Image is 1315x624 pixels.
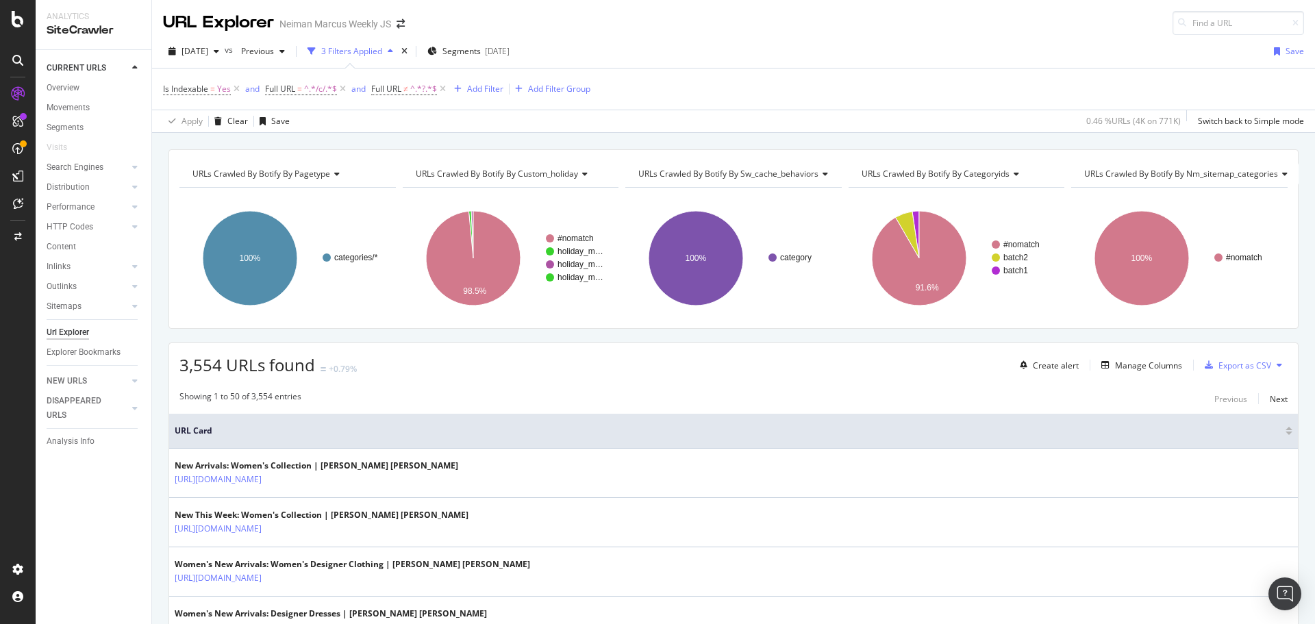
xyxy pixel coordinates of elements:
[485,45,510,57] div: [DATE]
[1192,110,1304,132] button: Switch back to Simple mode
[1131,253,1153,263] text: 100%
[686,253,707,263] text: 100%
[416,168,578,179] span: URLs Crawled By Botify By custom_holiday
[225,44,236,55] span: vs
[297,83,302,95] span: =
[47,260,128,274] a: Inlinks
[849,199,1063,318] svg: A chart.
[1218,360,1271,371] div: Export as CSV
[422,40,515,62] button: Segments[DATE]
[1115,360,1182,371] div: Manage Columns
[192,168,330,179] span: URLs Crawled By Botify By pagetype
[321,367,326,371] img: Equal
[636,163,839,185] h4: URLs Crawled By Botify By sw_cache_behaviors
[413,163,607,185] h4: URLs Crawled By Botify By custom_holiday
[47,394,128,423] a: DISAPPEARED URLS
[47,121,142,135] a: Segments
[47,279,128,294] a: Outlinks
[47,325,89,340] div: Url Explorer
[217,79,231,99] span: Yes
[279,17,391,31] div: Neiman Marcus Weekly JS
[399,45,410,58] div: times
[175,522,262,536] a: [URL][DOMAIN_NAME]
[163,83,208,95] span: Is Indexable
[1214,390,1247,407] button: Previous
[1268,577,1301,610] div: Open Intercom Messenger
[47,299,82,314] div: Sitemaps
[558,260,603,269] text: holiday_m…
[558,247,603,256] text: holiday_m…
[47,61,128,75] a: CURRENT URLS
[175,571,262,585] a: [URL][DOMAIN_NAME]
[245,82,260,95] button: and
[47,160,128,175] a: Search Engines
[625,199,840,318] svg: A chart.
[47,200,128,214] a: Performance
[1033,360,1079,371] div: Create alert
[47,121,84,135] div: Segments
[47,299,128,314] a: Sitemaps
[403,83,408,95] span: ≠
[47,220,128,234] a: HTTP Codes
[163,40,225,62] button: [DATE]
[47,180,128,195] a: Distribution
[467,83,503,95] div: Add Filter
[1003,240,1040,249] text: #nomatch
[240,253,261,263] text: 100%
[47,140,81,155] a: Visits
[175,509,468,521] div: New This Week: Women's Collection | [PERSON_NAME] [PERSON_NAME]
[47,140,67,155] div: Visits
[47,23,140,38] div: SiteCrawler
[47,160,103,175] div: Search Engines
[442,45,481,57] span: Segments
[1084,168,1278,179] span: URLs Crawled By Botify By nm_sitemap_categories
[175,608,487,620] div: Women's New Arrivals: Designer Dresses | [PERSON_NAME] [PERSON_NAME]
[1226,253,1262,262] text: #nomatch
[175,473,262,486] a: [URL][DOMAIN_NAME]
[321,45,382,57] div: 3 Filters Applied
[47,220,93,234] div: HTTP Codes
[265,83,295,95] span: Full URL
[1268,40,1304,62] button: Save
[403,199,617,318] svg: A chart.
[1003,253,1028,262] text: batch2
[163,11,274,34] div: URL Explorer
[47,434,95,449] div: Analysis Info
[1270,390,1288,407] button: Next
[351,82,366,95] button: and
[245,83,260,95] div: and
[463,286,486,296] text: 98.5%
[209,110,248,132] button: Clear
[351,83,366,95] div: and
[1071,199,1286,318] svg: A chart.
[1199,354,1271,376] button: Export as CSV
[334,253,378,262] text: categories/*
[181,45,208,57] span: 2025 Sep. 29th
[1096,357,1182,373] button: Manage Columns
[47,325,142,340] a: Url Explorer
[1003,266,1028,275] text: batch1
[254,110,290,132] button: Save
[227,115,248,127] div: Clear
[862,168,1010,179] span: URLs Crawled By Botify By categoryids
[271,115,290,127] div: Save
[510,81,590,97] button: Add Filter Group
[915,283,938,292] text: 91.6%
[329,363,357,375] div: +0.79%
[179,390,301,407] div: Showing 1 to 50 of 3,554 entries
[1086,115,1181,127] div: 0.46 % URLs ( 4K on 771K )
[179,199,394,318] div: A chart.
[47,240,76,254] div: Content
[302,40,399,62] button: 3 Filters Applied
[1270,393,1288,405] div: Next
[47,61,106,75] div: CURRENT URLS
[47,394,116,423] div: DISAPPEARED URLS
[236,40,290,62] button: Previous
[780,253,812,262] text: category
[47,101,142,115] a: Movements
[236,45,274,57] span: Previous
[175,460,458,472] div: New Arrivals: Women's Collection | [PERSON_NAME] [PERSON_NAME]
